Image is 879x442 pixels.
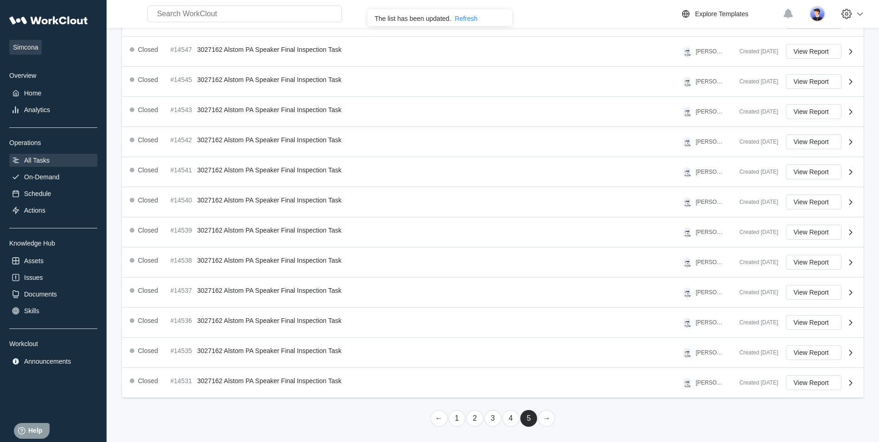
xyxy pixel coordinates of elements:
div: [PERSON_NAME] [696,259,725,265]
a: Closed#145423027162 Alstom PA Speaker Final Inspection Task[PERSON_NAME]Created [DATE]View Report [122,127,864,157]
a: Announcements [9,355,97,368]
button: View Report [786,285,841,300]
div: [PERSON_NAME] [696,319,725,326]
a: Page 5 is your current page [520,410,538,427]
div: Closed [138,377,158,385]
div: [PERSON_NAME] [696,78,725,85]
button: View Report [786,345,841,360]
button: View Report [786,225,841,240]
div: Skills [24,307,39,315]
button: View Report [786,44,841,59]
a: On-Demand [9,170,97,183]
span: 3027162 Alstom PA Speaker Final Inspection Task [197,196,342,204]
div: Knowledge Hub [9,240,97,247]
img: clout-01.png [682,137,692,147]
div: [PERSON_NAME] [696,199,725,205]
span: View Report [794,259,829,265]
input: Search WorkClout [147,6,342,22]
div: Created [DATE] [732,319,778,326]
a: Skills [9,304,97,317]
a: Schedule [9,187,97,200]
div: [PERSON_NAME] [696,349,725,356]
a: Actions [9,204,97,217]
a: Closed#145363027162 Alstom PA Speaker Final Inspection Task[PERSON_NAME]Created [DATE]View Report [122,308,864,338]
div: Closed [138,287,158,294]
a: Previous page [430,410,448,427]
a: Closed#145453027162 Alstom PA Speaker Final Inspection Task[PERSON_NAME]Created [DATE]View Report [122,67,864,97]
div: Created [DATE] [732,379,778,386]
a: Closed#145393027162 Alstom PA Speaker Final Inspection Task[PERSON_NAME]Created [DATE]View Report [122,217,864,247]
div: #14531 [171,377,194,385]
div: [PERSON_NAME] [696,289,725,296]
a: Issues [9,271,97,284]
a: Closed#145373027162 Alstom PA Speaker Final Inspection Task[PERSON_NAME]Created [DATE]View Report [122,278,864,308]
a: Closed#145313027162 Alstom PA Speaker Final Inspection Task[PERSON_NAME]Created [DATE]View Report [122,368,864,398]
div: #14535 [171,347,194,354]
div: Closed [138,46,158,53]
div: Issues [24,274,43,281]
span: 3027162 Alstom PA Speaker Final Inspection Task [197,257,342,264]
a: Next page [538,410,555,427]
span: View Report [794,48,829,55]
span: 3027162 Alstom PA Speaker Final Inspection Task [197,227,342,234]
div: #14542 [171,136,194,144]
div: Analytics [24,106,50,114]
div: Documents [24,290,57,298]
a: All Tasks [9,154,97,167]
div: #14537 [171,287,194,294]
img: user-5.png [809,6,825,22]
button: View Report [786,74,841,89]
div: [PERSON_NAME] [696,108,725,115]
span: View Report [794,319,829,326]
div: [PERSON_NAME] [696,139,725,145]
div: Announcements [24,358,71,365]
button: View Report [786,164,841,179]
div: Closed [138,196,158,204]
a: Page 4 [502,410,519,427]
a: Page 3 [484,410,501,427]
a: Explore Templates [680,8,778,19]
span: View Report [794,78,829,85]
div: Workclout [9,340,97,347]
button: View Report [786,315,841,330]
span: 3027162 Alstom PA Speaker Final Inspection Task [197,166,342,174]
img: clout-01.png [682,107,692,117]
div: Home [24,89,41,97]
img: clout-01.png [682,167,692,177]
span: View Report [794,199,829,205]
div: Created [DATE] [732,139,778,145]
div: Created [DATE] [732,229,778,235]
div: The list has been updated. [375,15,451,22]
div: Closed [138,317,158,324]
div: Assets [24,257,44,265]
div: Created [DATE] [732,199,778,205]
span: 3027162 Alstom PA Speaker Final Inspection Task [197,136,342,144]
div: #14547 [171,46,194,53]
div: Closed [138,227,158,234]
div: All Tasks [24,157,50,164]
a: Assets [9,254,97,267]
span: View Report [794,169,829,175]
span: View Report [794,289,829,296]
span: View Report [794,108,829,115]
button: View Report [786,255,841,270]
span: View Report [794,139,829,145]
div: #14538 [171,257,194,264]
div: Operations [9,139,97,146]
img: clout-01.png [682,287,692,297]
span: 3027162 Alstom PA Speaker Final Inspection Task [197,347,342,354]
a: Closed#145383027162 Alstom PA Speaker Final Inspection Task[PERSON_NAME]Created [DATE]View Report [122,247,864,278]
img: clout-01.png [682,317,692,328]
img: clout-01.png [682,76,692,87]
button: View Report [786,104,841,119]
div: Closed [138,166,158,174]
div: Closed [138,76,158,83]
img: clout-01.png [682,378,692,388]
span: 3027162 Alstom PA Speaker Final Inspection Task [197,106,342,114]
img: clout-01.png [682,227,692,237]
div: Overview [9,72,97,79]
a: Closed#145433027162 Alstom PA Speaker Final Inspection Task[PERSON_NAME]Created [DATE]View Report [122,97,864,127]
a: Documents [9,288,97,301]
div: [PERSON_NAME] [696,379,725,386]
